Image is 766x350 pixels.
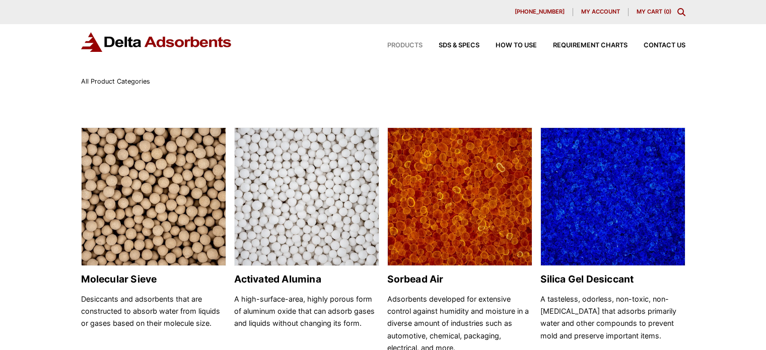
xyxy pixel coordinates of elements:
span: All Product Categories [81,78,150,85]
span: Contact Us [644,42,685,49]
h2: Silica Gel Desiccant [540,273,685,285]
a: Requirement Charts [537,42,628,49]
span: Requirement Charts [553,42,628,49]
img: Silica Gel Desiccant [541,128,685,266]
a: Products [371,42,423,49]
img: Molecular Sieve [82,128,226,266]
h2: Activated Alumina [234,273,379,285]
a: My Cart (0) [637,8,671,15]
img: Delta Adsorbents [81,32,232,52]
span: SDS & SPECS [439,42,479,49]
img: Sorbead Air [388,128,532,266]
h2: Sorbead Air [387,273,532,285]
a: How to Use [479,42,537,49]
a: My account [573,8,629,16]
span: 0 [666,8,669,15]
span: My account [581,9,620,15]
a: SDS & SPECS [423,42,479,49]
span: Products [387,42,423,49]
img: Activated Alumina [235,128,379,266]
span: [PHONE_NUMBER] [515,9,565,15]
span: How to Use [496,42,537,49]
div: Toggle Modal Content [677,8,685,16]
h2: Molecular Sieve [81,273,226,285]
a: Contact Us [628,42,685,49]
a: [PHONE_NUMBER] [507,8,573,16]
